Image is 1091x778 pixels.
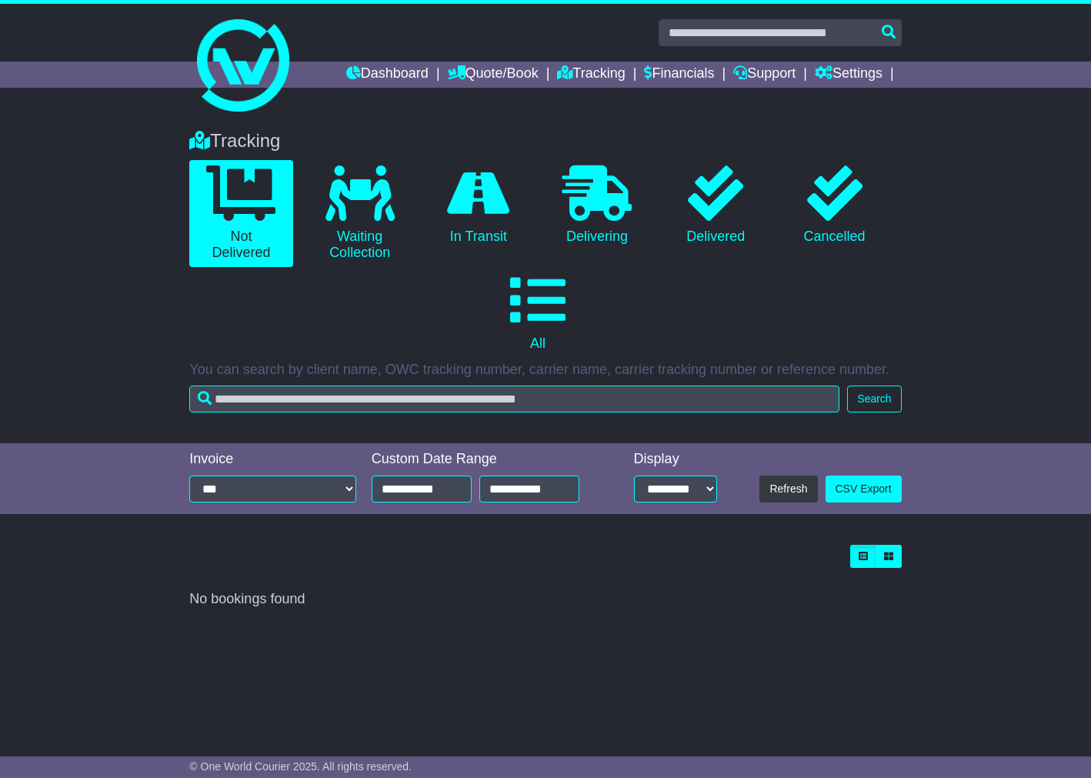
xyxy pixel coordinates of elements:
[372,451,599,468] div: Custom Date Range
[448,62,539,88] a: Quote/Book
[782,160,886,251] a: Cancelled
[826,476,902,503] a: CSV Export
[557,62,625,88] a: Tracking
[346,62,429,88] a: Dashboard
[427,160,530,251] a: In Transit
[309,160,412,267] a: Waiting Collection
[189,160,292,267] a: Not Delivered
[189,267,886,358] a: All
[189,362,901,379] p: You can search by client name, OWC tracking number, carrier name, carrier tracking number or refe...
[189,591,901,608] div: No bookings found
[189,760,412,773] span: © One World Courier 2025. All rights reserved.
[847,386,901,412] button: Search
[634,451,717,468] div: Display
[759,476,817,503] button: Refresh
[545,160,649,251] a: Delivering
[733,62,796,88] a: Support
[815,62,882,88] a: Settings
[182,130,909,152] div: Tracking
[664,160,767,251] a: Delivered
[189,451,355,468] div: Invoice
[644,62,714,88] a: Financials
